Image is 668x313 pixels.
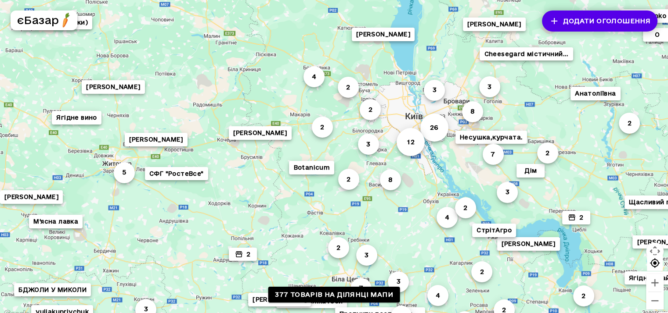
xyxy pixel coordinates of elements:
[427,285,448,306] button: 4
[11,11,77,30] button: єБазарlogo
[516,164,545,178] button: Дім
[248,293,311,306] button: [PERSON_NAME]
[52,111,101,124] button: Ягідне вино
[328,237,349,258] button: 2
[497,182,518,203] button: 3
[351,28,414,41] button: [PERSON_NAME]
[424,80,445,101] button: 3
[144,167,208,181] button: СФГ "РостеВсе"
[462,101,483,122] button: 8
[268,287,400,303] a: 377 товарів на ділянці мапи
[14,283,91,297] button: БДЖОЛИ У МИКОЛИ
[562,211,590,224] button: 2
[480,47,573,61] button: Cheesegard містичний...
[228,126,291,140] button: [PERSON_NAME]
[21,16,92,29] button: Няпки Смачняпки)
[471,261,492,282] button: 2
[646,242,664,260] button: Налаштування камери на Картах
[337,77,358,98] button: 2
[397,128,425,156] button: 12
[114,162,135,183] button: 5
[58,12,73,28] img: logo
[379,169,401,190] button: 8
[388,271,409,292] button: 3
[29,215,83,228] button: М'ясна лавка
[472,224,516,237] button: СтрітАгро
[350,278,372,299] button: 7
[479,76,500,97] button: 3
[571,87,620,100] button: Анатоліївна
[482,144,503,165] button: 7
[312,117,333,138] button: 2
[542,11,657,32] button: Додати оголошення
[420,114,448,142] button: 26
[360,99,381,120] button: 2
[82,80,144,94] button: [PERSON_NAME]
[462,18,525,31] button: [PERSON_NAME]
[619,113,640,134] button: 2
[537,142,558,164] button: 2
[357,134,379,155] button: 3
[229,248,257,261] button: 2
[455,131,527,144] button: Несушка,курчата.
[289,161,334,174] button: Botanicum
[17,13,59,27] h5: єБазар
[497,237,560,251] button: [PERSON_NAME]
[573,285,594,306] button: 2
[437,207,458,228] button: 4
[646,292,664,309] button: Зменшити
[303,66,324,87] button: 4
[455,197,476,218] button: 2
[124,133,187,146] button: [PERSON_NAME]
[338,169,359,190] button: 2
[356,245,377,266] button: 3
[646,274,664,292] button: Збільшити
